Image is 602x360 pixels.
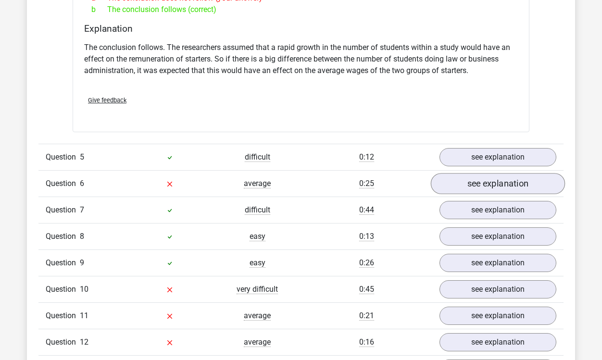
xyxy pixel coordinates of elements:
span: very difficult [237,285,278,294]
span: 0:26 [359,258,374,268]
span: 6 [80,179,84,188]
span: easy [250,232,265,241]
span: Question [46,284,80,295]
a: see explanation [431,173,565,194]
p: The conclusion follows. The researchers assumed that a rapid growth in the number of students wit... [84,42,518,76]
span: Question [46,257,80,269]
a: see explanation [439,148,556,166]
a: see explanation [439,307,556,325]
span: Give feedback [88,97,126,104]
span: easy [250,258,265,268]
span: 11 [80,311,88,320]
span: 12 [80,337,88,347]
span: difficult [245,205,270,215]
span: Question [46,231,80,242]
span: 9 [80,258,84,267]
a: see explanation [439,201,556,219]
span: 0:16 [359,337,374,347]
span: 7 [80,205,84,214]
span: average [244,337,271,347]
span: difficult [245,152,270,162]
span: 0:12 [359,152,374,162]
span: 0:45 [359,285,374,294]
span: average [244,179,271,188]
span: 5 [80,152,84,161]
span: 8 [80,232,84,241]
span: b [91,4,107,15]
a: see explanation [439,333,556,351]
span: Question [46,151,80,163]
span: average [244,311,271,321]
span: Question [46,178,80,189]
span: Question [46,336,80,348]
span: 0:13 [359,232,374,241]
span: 0:25 [359,179,374,188]
div: The conclusion follows (correct) [84,4,518,15]
span: 0:21 [359,311,374,321]
span: 0:44 [359,205,374,215]
span: 10 [80,285,88,294]
h4: Explanation [84,23,518,34]
a: see explanation [439,227,556,246]
a: see explanation [439,280,556,298]
span: Question [46,204,80,216]
span: Question [46,310,80,322]
a: see explanation [439,254,556,272]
